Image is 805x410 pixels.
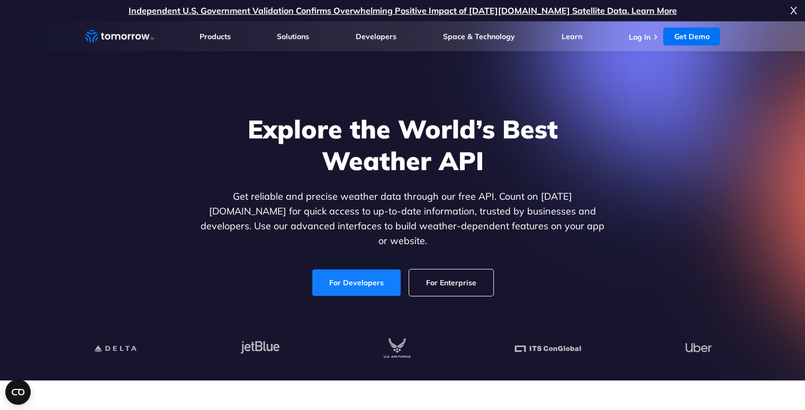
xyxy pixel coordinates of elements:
[198,189,607,248] p: Get reliable and precise weather data through our free API. Count on [DATE][DOMAIN_NAME] for quic...
[312,269,401,296] a: For Developers
[200,32,231,41] a: Products
[85,29,154,44] a: Home link
[5,379,31,405] button: Open CMP widget
[443,32,515,41] a: Space & Technology
[628,32,650,42] a: Log In
[409,269,493,296] a: For Enterprise
[356,32,396,41] a: Developers
[198,113,607,176] h1: Explore the World’s Best Weather API
[663,27,720,45] a: Get Demo
[562,32,582,41] a: Learn
[129,5,677,16] a: Independent U.S. Government Validation Confirms Overwhelming Positive Impact of [DATE][DOMAIN_NAM...
[277,32,309,41] a: Solutions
